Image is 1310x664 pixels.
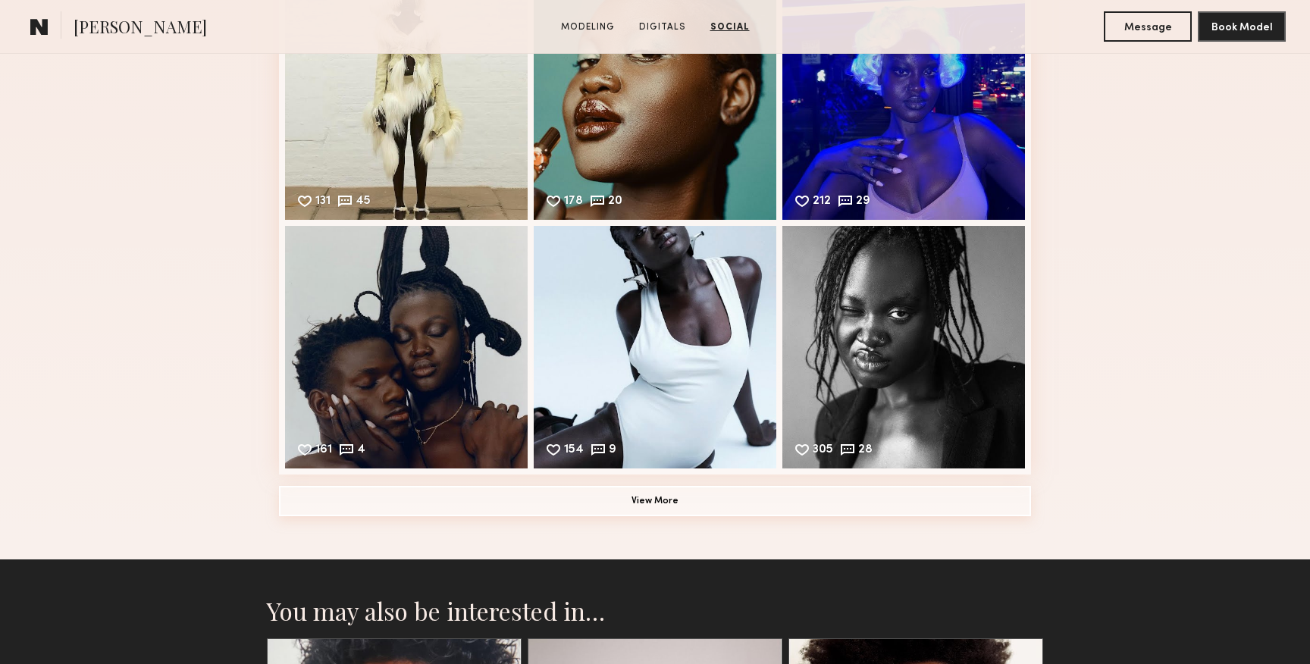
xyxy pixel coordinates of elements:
h2: You may also be interested in… [267,596,1043,626]
div: 154 [564,444,584,458]
a: Social [704,20,756,34]
button: View More [279,486,1031,516]
button: Book Model [1198,11,1286,42]
a: Modeling [555,20,621,34]
a: Book Model [1198,20,1286,33]
div: 28 [858,444,873,458]
a: Digitals [633,20,692,34]
div: 29 [856,196,870,209]
div: 131 [315,196,331,209]
div: 9 [609,444,616,458]
button: Message [1104,11,1192,42]
div: 161 [315,444,332,458]
div: 305 [813,444,833,458]
div: 20 [608,196,622,209]
div: 45 [356,196,371,209]
div: 4 [357,444,365,458]
div: 212 [813,196,831,209]
div: 178 [564,196,583,209]
span: [PERSON_NAME] [74,15,207,42]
